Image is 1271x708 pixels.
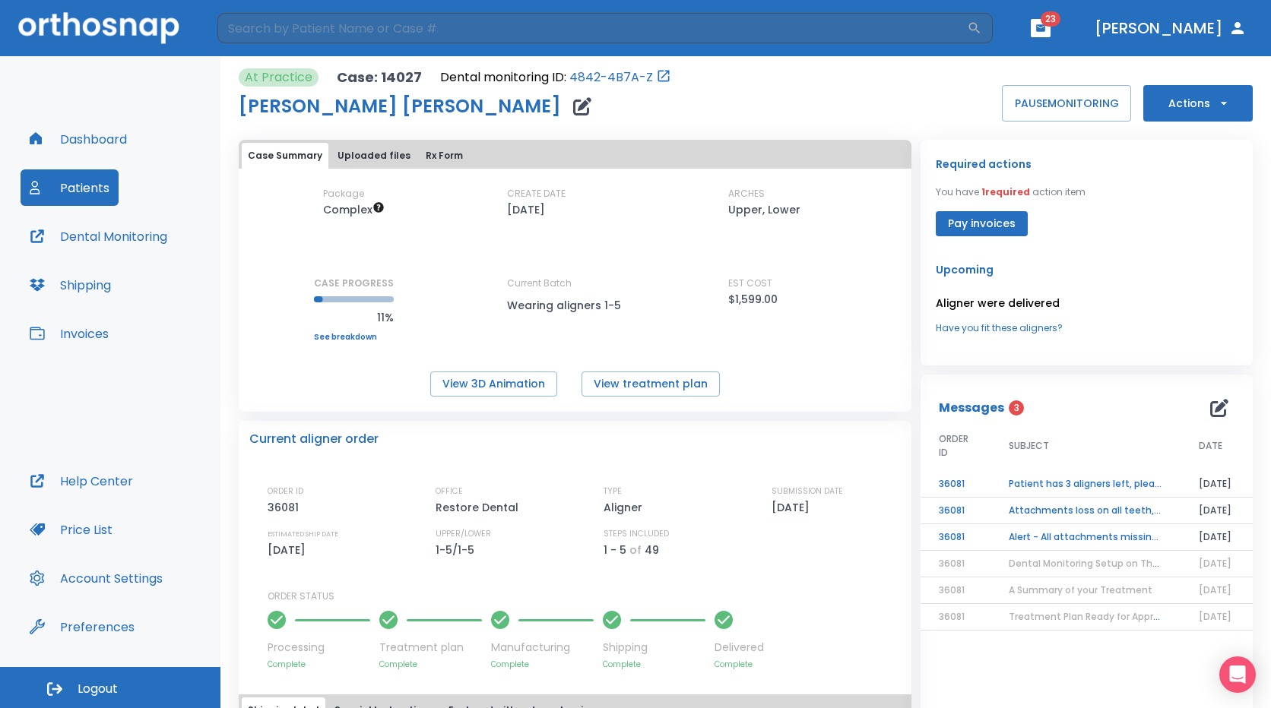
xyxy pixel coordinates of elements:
td: Alert - All attachments missing in First DentalMonitoring Scan Review! [990,524,1181,551]
p: TYPE [604,485,622,498]
a: Have you fit these aligners? [936,321,1238,335]
p: Aligner were delivered [936,294,1238,312]
button: View treatment plan [582,371,720,397]
td: 36081 [921,524,990,551]
button: Pay invoices [936,211,1028,236]
p: OFFICE [436,485,463,498]
span: SUBJECT [1009,439,1049,453]
button: Account Settings [21,560,172,596]
span: A Summary of your Treatment [1009,583,1152,596]
p: 1 - 5 [604,541,626,559]
p: Restore Dental [436,498,524,517]
p: Delivered [715,640,764,656]
td: Attachments loss on all teeth, please replace them ASAP [990,498,1181,524]
span: 23 [1041,11,1060,27]
p: of [629,541,642,559]
p: ARCHES [728,187,765,201]
button: PAUSEMONITORING [1002,85,1131,122]
p: 11% [314,308,394,327]
p: [DATE] [268,541,311,559]
span: 3 [1009,400,1024,416]
button: Case Summary [242,143,328,169]
button: Dental Monitoring [21,218,176,254]
p: Aligner [604,498,648,517]
p: [DATE] [507,201,545,219]
button: Uploaded files [331,143,417,169]
p: Manufacturing [491,640,594,656]
h1: [PERSON_NAME] [PERSON_NAME] [239,97,561,115]
p: Upcoming [936,261,1238,279]
p: UPPER/LOWER [436,527,491,541]
span: Dental Monitoring Setup on The Delivery Day [1009,557,1219,570]
td: Patient has 3 aligners left, please order next set! [990,471,1181,498]
td: [DATE] [1181,471,1253,498]
button: Dashboard [21,121,136,157]
span: [DATE] [1199,610,1231,623]
p: Current aligner order [249,430,379,448]
div: Open patient in dental monitoring portal [440,68,671,87]
a: 4842-4B7A-Z [569,68,653,87]
p: Shipping [603,640,705,656]
p: Complete [491,659,594,670]
span: [DATE] [1199,583,1231,596]
span: Logout [78,681,118,697]
input: Search by Patient Name or Case # [217,13,967,43]
p: CREATE DATE [507,187,566,201]
p: Complete [379,659,482,670]
td: [DATE] [1181,498,1253,524]
p: Required actions [936,155,1032,173]
p: Package [323,187,364,201]
span: 1 required [981,185,1030,198]
span: Treatment Plan Ready for Approval! [1009,610,1176,623]
p: Complete [268,659,370,670]
p: Complete [603,659,705,670]
td: 36081 [921,471,990,498]
p: SUBMISSION DATE [772,485,843,498]
p: 1-5/1-5 [436,541,480,559]
p: 49 [645,541,659,559]
a: Invoices [21,315,118,352]
div: tabs [242,143,908,169]
div: Open Intercom Messenger [1219,656,1256,693]
span: 36081 [939,583,965,596]
span: 36081 [939,557,965,570]
p: Complete [715,659,764,670]
p: Upper, Lower [728,201,800,219]
p: EST COST [728,277,772,290]
p: Case: 14027 [337,68,422,87]
p: CASE PROGRESS [314,277,394,290]
button: [PERSON_NAME] [1089,14,1253,42]
button: Help Center [21,463,142,499]
span: 36081 [939,610,965,623]
span: Up to 50 Steps (100 aligners) [323,202,385,217]
img: Orthosnap [18,12,179,43]
button: Preferences [21,608,144,645]
span: ORDER ID [939,432,972,460]
p: Wearing aligners 1-5 [507,296,644,314]
p: Current Batch [507,277,644,290]
p: [DATE] [772,498,815,517]
p: At Practice [245,68,312,87]
p: ORDER STATUS [268,589,901,603]
td: 36081 [921,498,990,524]
button: Price List [21,511,122,548]
p: Messages [939,399,1004,417]
span: DATE [1199,439,1222,453]
p: $1,599.00 [728,290,778,308]
button: View 3D Animation [430,371,557,397]
p: You have action item [936,185,1086,199]
button: Shipping [21,267,120,303]
div: Tooltip anchor [132,620,145,634]
p: Processing [268,640,370,656]
button: Patients [21,169,119,206]
a: See breakdown [314,333,394,342]
button: Rx Form [420,143,469,169]
td: [DATE] [1181,524,1253,551]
